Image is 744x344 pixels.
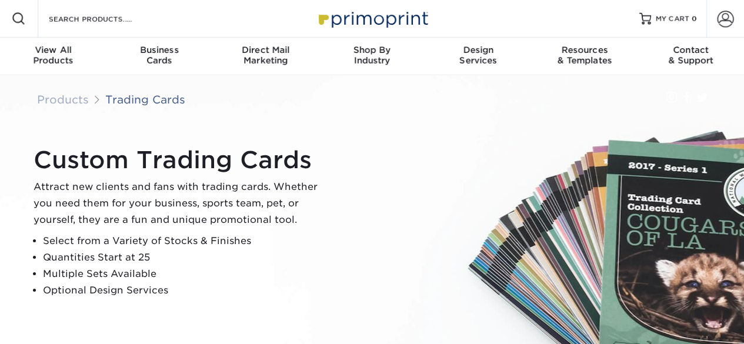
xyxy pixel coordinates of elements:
span: Resources [532,45,638,55]
p: Attract new clients and fans with trading cards. Whether you need them for your business, sports ... [34,179,328,228]
a: Direct MailMarketing [212,38,319,75]
li: Quantities Start at 25 [43,249,328,266]
a: Resources& Templates [532,38,638,75]
span: Business [106,45,213,55]
a: Contact& Support [638,38,744,75]
span: Direct Mail [212,45,319,55]
span: Design [425,45,532,55]
div: & Support [638,45,744,66]
span: MY CART [656,14,689,24]
h1: Custom Trading Cards [34,146,328,174]
div: Services [425,45,532,66]
div: Industry [319,45,425,66]
div: Cards [106,45,213,66]
a: Products [37,93,89,106]
div: & Templates [532,45,638,66]
li: Multiple Sets Available [43,266,328,282]
li: Optional Design Services [43,282,328,299]
a: BusinessCards [106,38,213,75]
span: Shop By [319,45,425,55]
li: Select from a Variety of Stocks & Finishes [43,233,328,249]
span: Contact [638,45,744,55]
a: Trading Cards [105,93,185,106]
span: 0 [692,15,697,23]
a: Shop ByIndustry [319,38,425,75]
img: Primoprint [313,6,431,31]
a: DesignServices [425,38,532,75]
div: Marketing [212,45,319,66]
input: SEARCH PRODUCTS..... [48,12,162,26]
